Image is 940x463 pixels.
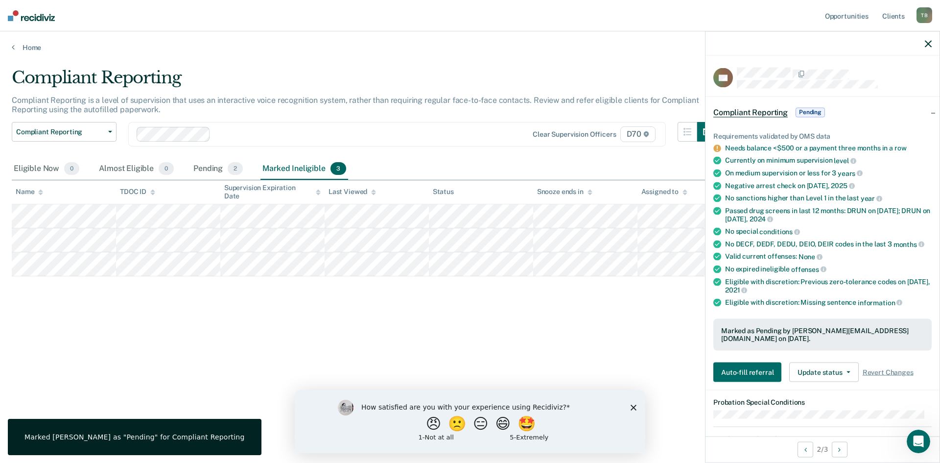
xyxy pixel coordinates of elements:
[713,398,932,407] dt: Probation Special Conditions
[863,368,914,376] span: Revert Changes
[798,441,813,457] button: Previous Opportunity
[725,194,932,203] div: No sanctions higher than Level 1 in the last
[24,433,245,441] div: Marked [PERSON_NAME] as "Pending" for Compliant Reporting
[16,128,104,136] span: Compliant Reporting
[537,188,592,196] div: Snooze ends in
[120,188,155,196] div: TDOC ID
[641,188,687,196] div: Assigned to
[725,227,932,236] div: No special
[97,158,176,180] div: Almost Eligible
[12,68,717,96] div: Compliant Reporting
[12,158,81,180] div: Eligible Now
[705,97,940,128] div: Compliant ReportingPending
[725,277,932,294] div: Eligible with discretion: Previous zero-tolerance codes on [DATE],
[725,252,932,261] div: Valid current offenses:
[796,107,825,117] span: Pending
[713,107,788,117] span: Compliant Reporting
[64,162,79,175] span: 0
[12,96,699,114] p: Compliant Reporting is a level of supervision that uses an interactive voice recognition system, ...
[224,184,321,200] div: Supervision Expiration Date
[791,265,826,273] span: offenses
[620,126,656,142] span: D70
[705,436,940,462] div: 2 / 3
[861,195,882,202] span: year
[834,157,856,165] span: level
[750,215,773,223] span: 2024
[228,162,243,175] span: 2
[295,390,645,453] iframe: Survey by Kim from Recidiviz
[838,169,863,177] span: years
[713,435,932,443] dt: Parole Special Conditions
[725,206,932,223] div: Passed drug screens in last 12 months: DRUN on [DATE]; DRUN on [DATE],
[8,10,55,21] img: Recidiviz
[260,158,348,180] div: Marked Ineligible
[725,240,932,248] div: No DECF, DEDF, DEDU, DEIO, DEIR codes in the last 3
[721,326,924,343] div: Marked as Pending by [PERSON_NAME][EMAIL_ADDRESS][DOMAIN_NAME] on [DATE].
[725,156,932,165] div: Currently on minimum supervision
[789,363,858,382] button: Update status
[907,430,930,453] iframe: Intercom live chat
[759,228,799,236] span: conditions
[533,130,616,139] div: Clear supervision officers
[329,188,376,196] div: Last Viewed
[713,363,781,382] button: Auto-fill referral
[831,182,854,190] span: 2025
[725,181,932,190] div: Negative arrest check on [DATE],
[725,298,932,307] div: Eligible with discretion: Missing sentence
[725,265,932,274] div: No expired ineligible
[893,240,924,248] span: months
[12,43,928,52] a: Home
[713,132,932,140] div: Requirements validated by OMS data
[191,158,245,180] div: Pending
[916,7,932,23] div: T B
[725,286,747,294] span: 2021
[16,188,43,196] div: Name
[725,169,932,178] div: On medium supervision or less for 3
[433,188,454,196] div: Status
[832,441,847,457] button: Next Opportunity
[330,162,346,175] span: 3
[713,363,785,382] a: Navigate to form link
[858,298,902,306] span: information
[725,144,906,152] a: Needs balance <$500 or a payment three months in a row
[799,253,822,261] span: None
[159,162,174,175] span: 0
